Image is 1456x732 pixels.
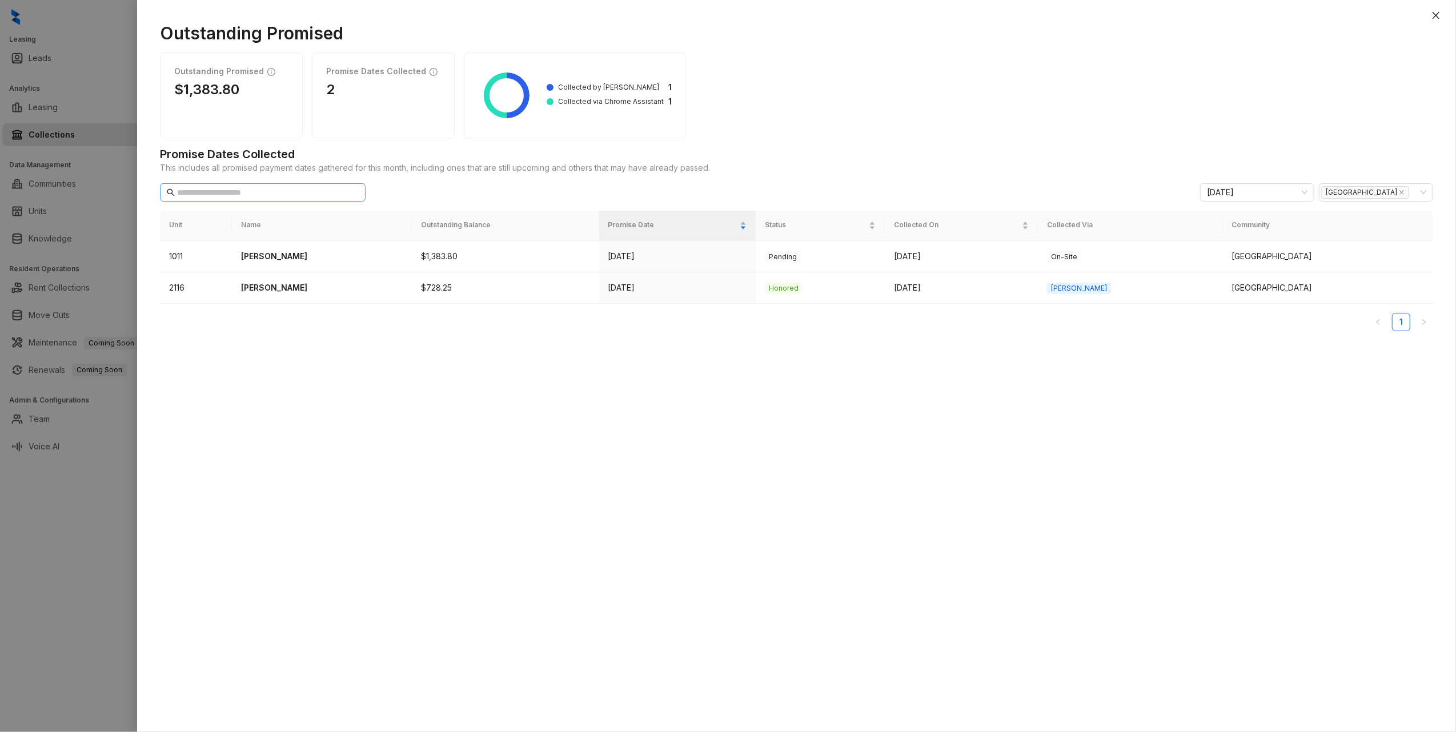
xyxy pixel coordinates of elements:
[326,67,426,77] h1: Promise Dates Collected
[160,23,1433,43] h1: Outstanding Promised
[160,272,232,304] td: 2116
[160,162,1433,174] span: This includes all promised payment dates gathered for this month, including ones that are still u...
[608,220,738,231] span: Promise Date
[1232,250,1424,263] div: [GEOGRAPHIC_DATA]
[412,211,599,241] th: Outstanding Balance
[1421,319,1427,325] span: right
[1393,313,1410,331] a: 1
[1047,251,1081,263] span: On-Site
[1399,190,1405,195] span: close
[507,73,530,118] g: Collected by Kelsey: 1
[1415,313,1433,331] li: Next Page
[1429,9,1443,22] button: Close
[1047,283,1111,294] span: [PERSON_NAME]
[885,211,1038,241] th: Collected On
[160,147,1433,161] h1: Promise Dates Collected
[885,241,1038,272] td: [DATE]
[599,272,756,304] td: [DATE]
[160,241,232,272] td: 1011
[668,95,672,107] strong: 1
[412,241,599,272] td: $1,383.80
[1369,313,1387,331] li: Previous Page
[894,220,1020,231] span: Collected On
[668,81,672,93] strong: 1
[1431,11,1441,20] span: close
[765,283,803,294] span: Honored
[241,250,403,263] p: [PERSON_NAME]
[765,251,801,263] span: Pending
[167,188,175,196] span: search
[484,73,507,118] g: Collected via Chrome Assistant: 1
[232,211,412,241] th: Name
[558,82,659,92] span: Collected by [PERSON_NAME]
[765,220,867,231] span: Status
[558,96,664,107] span: Collected via Chrome Assistant
[241,281,403,294] p: [PERSON_NAME]
[885,272,1038,304] td: [DATE]
[160,211,232,241] th: Unit
[267,67,275,77] span: info-circle
[412,272,599,304] td: $728.25
[174,81,288,98] h1: $1,383.80
[1375,319,1382,325] span: left
[326,81,440,98] h1: 2
[599,241,756,272] td: [DATE]
[1207,184,1307,201] span: October 2025
[174,67,264,77] h1: Outstanding Promised
[1223,211,1433,241] th: Community
[1232,281,1424,294] div: [GEOGRAPHIC_DATA]
[430,67,438,77] span: info-circle
[1369,313,1387,331] button: left
[1321,186,1409,199] span: [GEOGRAPHIC_DATA]
[1415,313,1433,331] button: right
[1392,313,1410,331] li: 1
[756,211,885,241] th: Status
[1038,211,1223,241] th: Collected Via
